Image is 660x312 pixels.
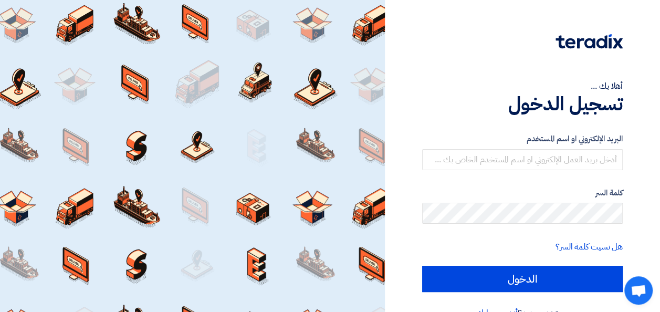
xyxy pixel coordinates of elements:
[422,92,623,116] h1: تسجيل الدخول
[556,241,623,253] a: هل نسيت كلمة السر؟
[422,149,623,170] input: أدخل بريد العمل الإلكتروني او اسم المستخدم الخاص بك ...
[556,34,623,49] img: Teradix logo
[422,266,623,292] input: الدخول
[624,276,653,305] a: Open chat
[422,133,623,145] label: البريد الإلكتروني او اسم المستخدم
[422,80,623,92] div: أهلا بك ...
[422,187,623,199] label: كلمة السر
